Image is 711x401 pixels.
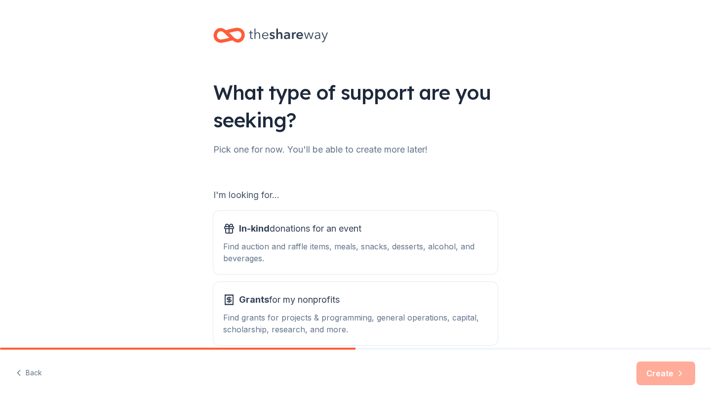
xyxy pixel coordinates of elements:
[213,187,498,203] div: I'm looking for...
[213,211,498,274] button: In-kinddonations for an eventFind auction and raffle items, meals, snacks, desserts, alcohol, and...
[213,282,498,345] button: Grantsfor my nonprofitsFind grants for projects & programming, general operations, capital, schol...
[239,221,361,237] span: donations for an event
[223,312,488,335] div: Find grants for projects & programming, general operations, capital, scholarship, research, and m...
[213,142,498,158] div: Pick one for now. You'll be able to create more later!
[16,363,42,384] button: Back
[223,241,488,264] div: Find auction and raffle items, meals, snacks, desserts, alcohol, and beverages.
[239,292,340,308] span: for my nonprofits
[239,223,270,234] span: In-kind
[213,79,498,134] div: What type of support are you seeking?
[239,294,269,305] span: Grants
